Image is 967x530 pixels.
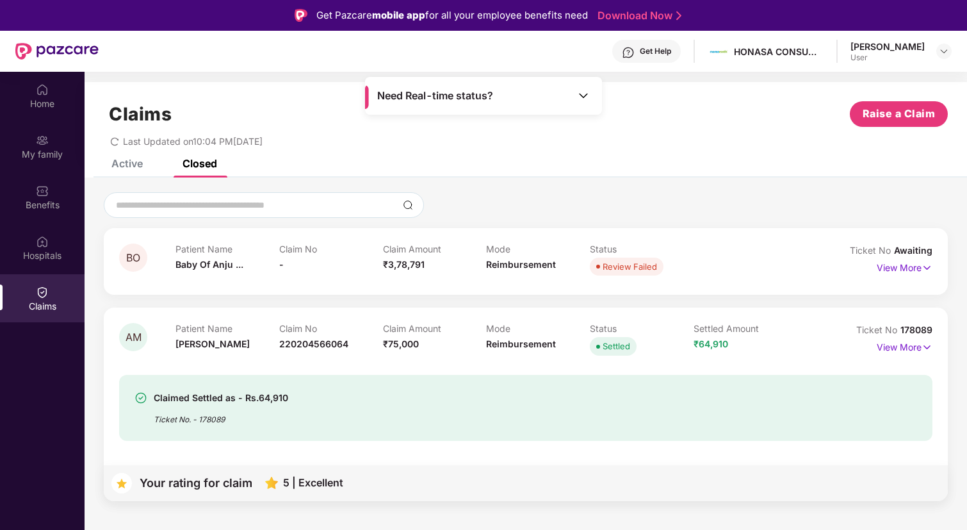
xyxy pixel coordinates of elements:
div: Get Help [640,46,671,56]
p: Claim Amount [383,323,487,334]
span: Reimbursement [486,338,556,349]
img: svg+xml;base64,PHN2ZyBpZD0iSGVscC0zMngzMiIgeG1sbnM9Imh0dHA6Ly93d3cudzMub3JnLzIwMDAvc3ZnIiB3aWR0aD... [622,46,635,59]
p: Settled Amount [694,323,797,334]
span: Awaiting [894,245,932,256]
img: Stroke [676,9,681,22]
p: Mode [486,244,590,254]
span: - [279,259,284,270]
img: Mamaearth%20Logo.jpg [710,42,728,61]
div: Review Failed [603,260,657,273]
span: Ticket No [856,324,900,335]
div: Active [111,157,143,170]
img: svg+xml;base64,PHN2ZyB4bWxucz0iaHR0cDovL3d3dy53My5vcmcvMjAwMC9zdmciIHdpZHRoPSIxNyIgaGVpZ2h0PSIxNy... [922,340,932,354]
div: Your rating for claim [140,477,252,489]
strong: mobile app [372,9,425,21]
img: svg+xml;base64,PHN2ZyBpZD0iQ2xhaW0iIHhtbG5zPSJodHRwOi8vd3d3LnczLm9yZy8yMDAwL3N2ZyIgd2lkdGg9IjIwIi... [36,286,49,299]
img: svg+xml;base64,PHN2ZyB3aWR0aD0iMjAiIGhlaWdodD0iMjAiIHZpZXdCb3g9IjAgMCAyMCAyMCIgZmlsbD0ibm9uZSIgeG... [36,134,49,147]
img: svg+xml;base64,PHN2ZyBpZD0iQmVuZWZpdHMiIHhtbG5zPSJodHRwOi8vd3d3LnczLm9yZy8yMDAwL3N2ZyIgd2lkdGg9Ij... [36,185,49,197]
img: svg+xml;base64,PHN2ZyBpZD0iU3VjY2Vzcy0zMngzMiIgeG1sbnM9Imh0dHA6Ly93d3cudzMub3JnLzIwMDAvc3ZnIiB3aW... [134,392,147,404]
span: Baby Of Anju ... [175,259,243,270]
img: Toggle Icon [577,89,590,102]
div: Claimed Settled as - Rs.64,910 [154,390,288,406]
img: New Pazcare Logo [15,43,99,60]
img: svg+xml;base64,PHN2ZyBpZD0iSG9zcGl0YWxzIiB4bWxucz0iaHR0cDovL3d3dy53My5vcmcvMjAwMC9zdmciIHdpZHRoPS... [36,235,49,248]
span: Ticket No [850,245,894,256]
span: ₹64,910 [694,338,728,349]
span: Need Real-time status? [377,89,493,103]
img: svg+xml;base64,PHN2ZyBpZD0iU2VhcmNoLTMyeDMyIiB4bWxucz0iaHR0cDovL3d3dy53My5vcmcvMjAwMC9zdmciIHdpZH... [403,200,413,210]
p: Claim No [279,244,383,254]
div: Ticket No. - 178089 [154,406,288,426]
div: Settled [603,340,630,352]
a: Download Now [597,9,678,22]
p: Status [590,323,694,334]
div: 5 | Excellent [283,477,343,489]
p: View More [877,258,932,275]
p: Claim No [279,323,383,334]
span: 220204566064 [279,338,348,349]
span: redo [110,136,119,147]
div: User [850,53,925,63]
img: svg+xml;base64,PHN2ZyBpZD0iSG9tZSIgeG1sbnM9Imh0dHA6Ly93d3cudzMub3JnLzIwMDAvc3ZnIiB3aWR0aD0iMjAiIG... [36,83,49,96]
p: Patient Name [175,244,279,254]
div: [PERSON_NAME] [850,40,925,53]
img: svg+xml;base64,PHN2ZyB4bWxucz0iaHR0cDovL3d3dy53My5vcmcvMjAwMC9zdmciIHdpZHRoPSIxNyIgaGVpZ2h0PSIxNy... [922,261,932,275]
h1: Claims [109,103,172,125]
p: Claim Amount [383,244,487,254]
div: HONASA CONSUMER LIMITED [734,46,824,58]
span: Reimbursement [486,259,556,270]
p: Mode [486,323,590,334]
img: svg+xml;base64,PHN2ZyB4bWxucz0iaHR0cDovL3d3dy53My5vcmcvMjAwMC9zdmciIHhtbG5zOnhsaW5rPSJodHRwOi8vd3... [265,477,278,489]
p: View More [877,337,932,354]
button: Raise a Claim [850,101,948,127]
span: BO [126,253,140,263]
span: ₹3,78,791 [383,259,425,270]
img: svg+xml;base64,PHN2ZyB4bWxucz0iaHR0cDovL3d3dy53My5vcmcvMjAwMC9zdmciIHdpZHRoPSIzNyIgaGVpZ2h0PSIzNy... [111,473,132,493]
div: Get Pazcare for all your employee benefits need [316,8,588,23]
span: Last Updated on 10:04 PM[DATE] [123,136,263,147]
span: 178089 [900,324,932,335]
img: Logo [295,9,307,22]
p: Status [590,244,694,254]
div: Closed [183,157,217,170]
span: Raise a Claim [863,106,936,122]
img: svg+xml;base64,PHN2ZyBpZD0iRHJvcGRvd24tMzJ4MzIiIHhtbG5zPSJodHRwOi8vd3d3LnczLm9yZy8yMDAwL3N2ZyIgd2... [939,46,949,56]
span: AM [126,332,142,343]
span: ₹75,000 [383,338,419,349]
span: [PERSON_NAME] [175,338,250,349]
p: Patient Name [175,323,279,334]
